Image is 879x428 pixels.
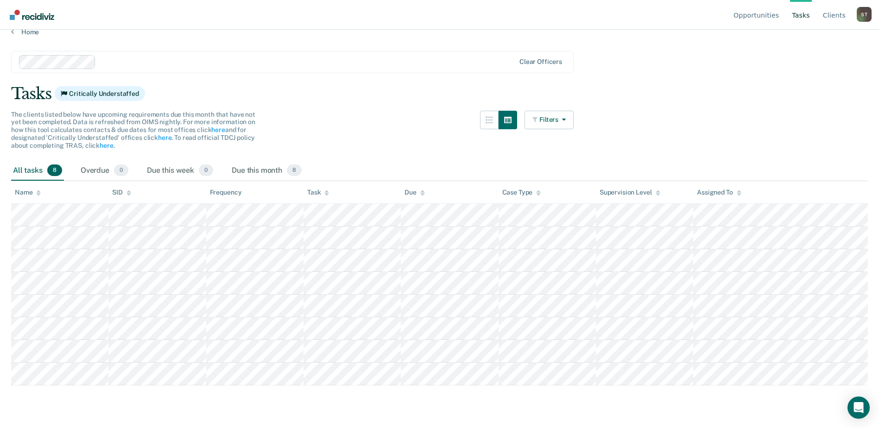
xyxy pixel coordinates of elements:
[145,161,215,181] div: Due this week0
[600,189,660,196] div: Supervision Level
[55,86,145,101] span: Critically Understaffed
[211,126,225,133] a: here
[10,10,54,20] img: Recidiviz
[199,164,213,176] span: 0
[287,164,302,176] span: 8
[11,111,255,149] span: The clients listed below have upcoming requirements due this month that have not yet been complet...
[210,189,242,196] div: Frequency
[158,134,171,141] a: here
[11,84,868,103] div: Tasks
[47,164,62,176] span: 8
[525,111,574,129] button: Filters
[100,142,113,149] a: here
[11,161,64,181] div: All tasks8
[519,58,562,66] div: Clear officers
[15,189,41,196] div: Name
[405,189,425,196] div: Due
[697,189,741,196] div: Assigned To
[307,189,329,196] div: Task
[79,161,130,181] div: Overdue0
[112,189,131,196] div: SID
[230,161,304,181] div: Due this month8
[502,189,541,196] div: Case Type
[857,7,872,22] button: Profile dropdown button
[114,164,128,176] span: 0
[847,397,870,419] div: Open Intercom Messenger
[857,7,872,22] div: S T
[11,28,868,36] a: Home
